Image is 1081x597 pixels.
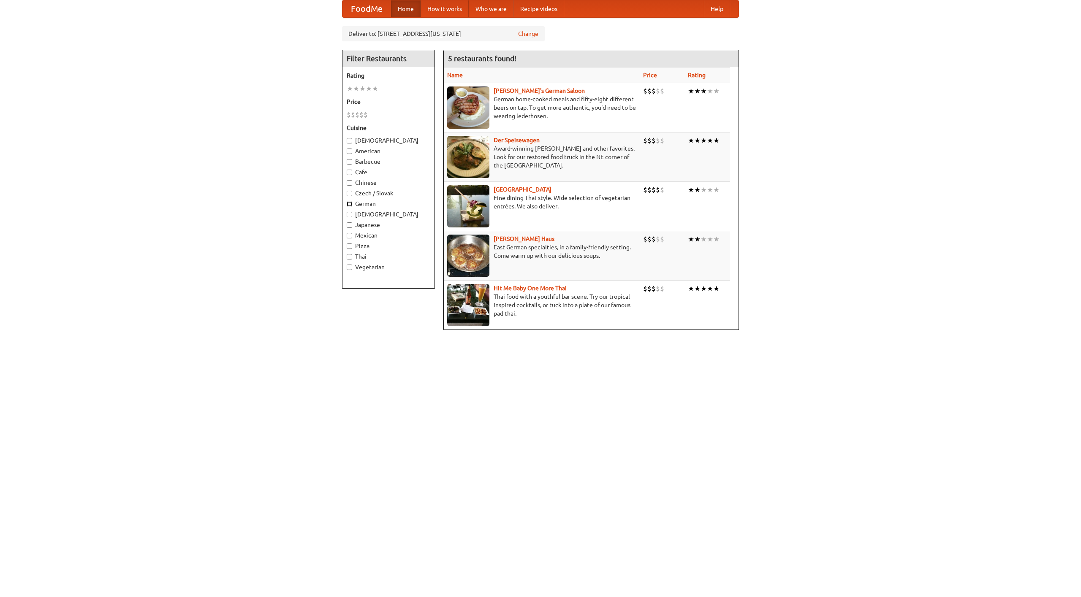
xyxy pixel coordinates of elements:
li: ★ [347,84,353,93]
ng-pluralize: 5 restaurants found! [448,54,516,62]
a: [GEOGRAPHIC_DATA] [494,186,551,193]
label: German [347,200,430,208]
label: [DEMOGRAPHIC_DATA] [347,136,430,145]
li: $ [660,86,664,96]
li: ★ [353,84,359,93]
li: $ [351,110,355,119]
li: ★ [707,185,713,194]
li: ★ [359,84,366,93]
p: Thai food with a youthful bar scene. Try our tropical inspired cocktails, or tuck into a plate of... [447,292,636,318]
li: $ [656,136,660,145]
img: esthers.jpg [447,86,489,129]
li: ★ [713,185,720,194]
li: ★ [707,284,713,293]
li: $ [647,235,652,244]
li: ★ [701,136,707,145]
li: ★ [688,235,694,244]
a: FoodMe [342,0,391,17]
input: Barbecue [347,159,352,165]
label: Mexican [347,231,430,240]
a: Home [391,0,421,17]
input: [DEMOGRAPHIC_DATA] [347,138,352,143]
li: ★ [713,284,720,293]
input: Thai [347,254,352,259]
input: Mexican [347,233,352,238]
li: $ [652,185,656,194]
li: $ [652,86,656,96]
b: [PERSON_NAME] Haus [494,235,554,242]
li: $ [364,110,368,119]
p: East German specialties, in a family-friendly setting. Come warm up with our delicious soups. [447,243,636,260]
a: Hit Me Baby One More Thai [494,285,567,292]
label: Czech / Slovak [347,189,430,197]
li: $ [643,235,647,244]
li: ★ [707,86,713,96]
li: ★ [713,235,720,244]
label: Japanese [347,221,430,229]
li: $ [660,284,664,293]
li: $ [656,185,660,194]
input: German [347,201,352,207]
b: Der Speisewagen [494,137,540,143]
h5: Cuisine [347,124,430,132]
li: $ [647,86,652,96]
li: ★ [701,185,707,194]
input: Cafe [347,170,352,175]
li: ★ [688,185,694,194]
li: $ [347,110,351,119]
li: $ [643,284,647,293]
li: $ [647,284,652,293]
li: $ [652,235,656,244]
li: ★ [694,86,701,96]
label: American [347,147,430,155]
li: ★ [701,235,707,244]
div: Deliver to: [STREET_ADDRESS][US_STATE] [342,26,545,41]
h4: Filter Restaurants [342,50,435,67]
a: How it works [421,0,469,17]
img: speisewagen.jpg [447,136,489,178]
input: Vegetarian [347,265,352,270]
li: $ [643,185,647,194]
img: satay.jpg [447,185,489,227]
li: ★ [701,86,707,96]
li: ★ [713,136,720,145]
li: $ [660,185,664,194]
li: $ [660,136,664,145]
input: [DEMOGRAPHIC_DATA] [347,212,352,217]
li: $ [652,136,656,145]
img: kohlhaus.jpg [447,235,489,277]
li: $ [656,235,660,244]
label: Thai [347,252,430,261]
input: Pizza [347,243,352,249]
a: [PERSON_NAME]'s German Saloon [494,87,585,94]
p: Award-winning [PERSON_NAME] and other favorites. Look for our restored food truck in the NE corne... [447,144,636,170]
li: ★ [688,86,694,96]
input: Chinese [347,180,352,186]
input: American [347,149,352,154]
a: Who we are [469,0,513,17]
li: ★ [694,284,701,293]
input: Japanese [347,222,352,228]
li: $ [656,284,660,293]
li: $ [656,86,660,96]
img: babythai.jpg [447,284,489,326]
li: ★ [694,185,701,194]
li: $ [652,284,656,293]
li: ★ [688,284,694,293]
li: ★ [701,284,707,293]
li: $ [647,185,652,194]
li: $ [660,235,664,244]
li: $ [643,86,647,96]
p: Fine dining Thai-style. Wide selection of vegetarian entrées. We also deliver. [447,194,636,211]
li: ★ [372,84,378,93]
a: Name [447,72,463,78]
li: $ [643,136,647,145]
input: Czech / Slovak [347,191,352,196]
label: Chinese [347,178,430,187]
a: Help [704,0,730,17]
label: Pizza [347,242,430,250]
a: Rating [688,72,706,78]
li: ★ [688,136,694,145]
